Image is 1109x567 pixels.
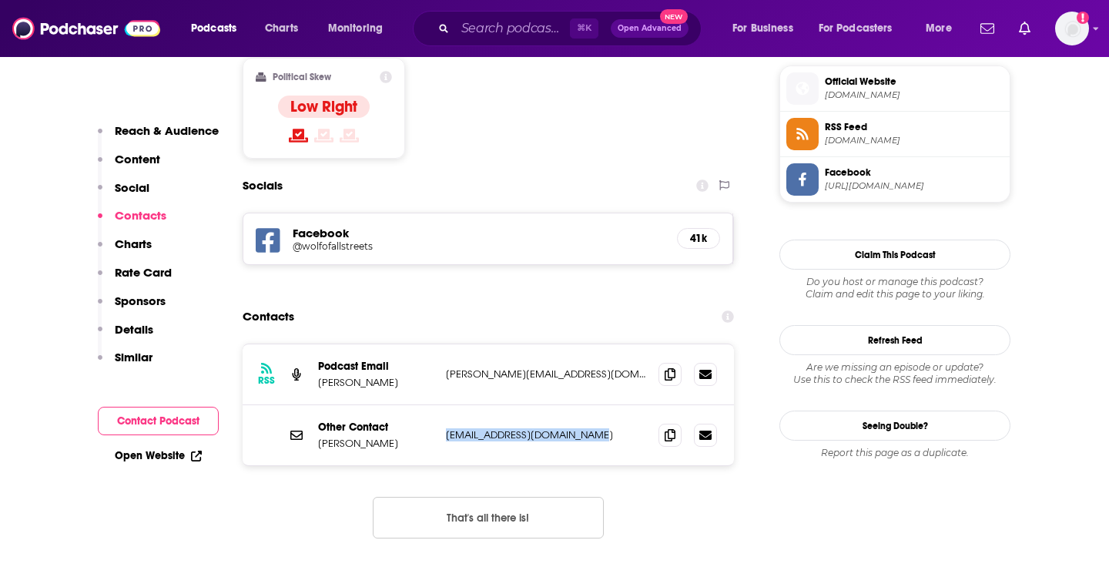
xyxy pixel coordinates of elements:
a: @wolfofallstreets [293,240,665,252]
button: Claim This Podcast [779,240,1010,270]
h2: Political Skew [273,72,331,82]
span: Monitoring [328,18,383,39]
img: User Profile [1055,12,1089,45]
span: thewolfofallstreets.io [825,89,1003,101]
span: Logged in as bjonesvested [1055,12,1089,45]
a: Open Website [115,449,202,462]
p: Content [115,152,160,166]
span: For Podcasters [819,18,893,39]
div: Report this page as a duplicate. [779,447,1010,459]
button: Show profile menu [1055,12,1089,45]
span: Podcasts [191,18,236,39]
h2: Contacts [243,302,294,331]
span: More [926,18,952,39]
p: Contacts [115,208,166,223]
p: Podcast Email [318,360,434,373]
button: Charts [98,237,152,265]
a: Seeing Double? [779,411,1010,441]
a: Charts [255,16,307,41]
p: Details [115,322,153,337]
a: Facebook[URL][DOMAIN_NAME] [786,163,1003,196]
h5: 41k [690,232,707,245]
span: RSS Feed [825,120,1003,134]
p: [EMAIL_ADDRESS][DOMAIN_NAME] [446,428,646,441]
button: Open AdvancedNew [611,19,689,38]
h4: Low Right [290,97,357,116]
p: Similar [115,350,152,364]
button: Similar [98,350,152,378]
button: Refresh Feed [779,325,1010,355]
span: https://www.facebook.com/wolfofallstreets [825,180,1003,192]
h3: RSS [258,374,275,387]
button: open menu [317,16,403,41]
svg: Add a profile image [1077,12,1089,24]
input: Search podcasts, credits, & more... [455,16,570,41]
button: Rate Card [98,265,172,294]
h2: Socials [243,171,283,200]
p: [PERSON_NAME][EMAIL_ADDRESS][DOMAIN_NAME] [446,367,646,381]
p: [PERSON_NAME] [318,376,434,389]
button: Details [98,322,153,351]
img: Podchaser - Follow, Share and Rate Podcasts [12,14,160,43]
button: Social [98,180,149,209]
h5: @wolfofallstreets [293,240,539,252]
a: Show notifications dropdown [1013,15,1037,42]
button: Contact Podcast [98,407,219,435]
div: Claim and edit this page to your liking. [779,276,1010,300]
button: open menu [722,16,812,41]
div: Are we missing an episode or update? Use this to check the RSS feed immediately. [779,361,1010,386]
button: open menu [809,16,915,41]
p: [PERSON_NAME] [318,437,434,450]
h5: Facebook [293,226,665,240]
button: Nothing here. [373,497,604,538]
button: Reach & Audience [98,123,219,152]
p: Charts [115,237,152,251]
p: Social [115,180,149,195]
span: For Business [732,18,793,39]
span: New [660,9,688,24]
a: RSS Feed[DOMAIN_NAME] [786,118,1003,150]
span: feeds.megaphone.fm [825,135,1003,146]
p: Sponsors [115,294,166,308]
button: Sponsors [98,294,166,322]
p: Other Contact [318,421,434,434]
span: Official Website [825,75,1003,89]
button: Contacts [98,208,166,237]
a: Show notifications dropdown [974,15,1000,42]
div: Search podcasts, credits, & more... [427,11,716,46]
span: Charts [265,18,298,39]
span: ⌘ K [570,18,598,39]
button: Content [98,152,160,180]
button: open menu [915,16,971,41]
p: Reach & Audience [115,123,219,138]
span: Do you host or manage this podcast? [779,276,1010,288]
button: open menu [180,16,256,41]
span: Open Advanced [618,25,682,32]
a: Official Website[DOMAIN_NAME] [786,72,1003,105]
span: Facebook [825,166,1003,179]
p: Rate Card [115,265,172,280]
